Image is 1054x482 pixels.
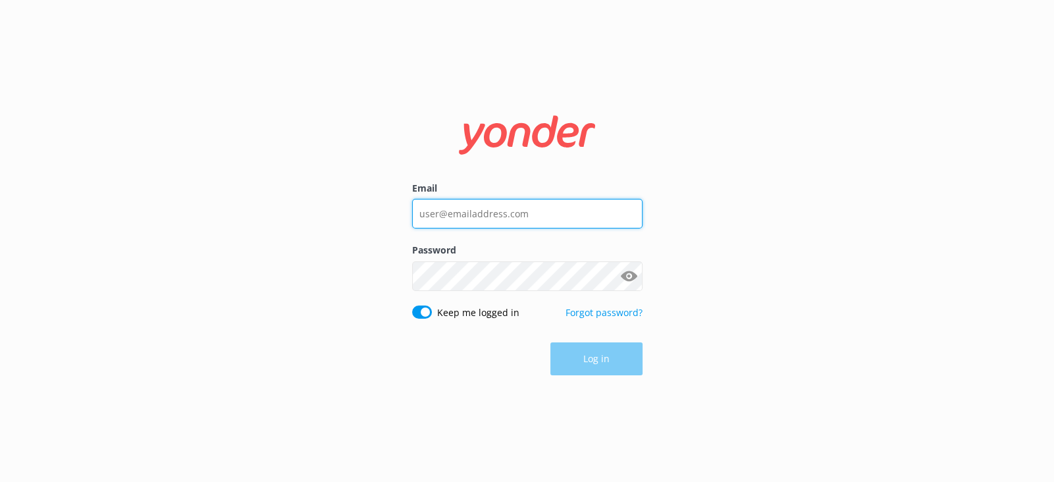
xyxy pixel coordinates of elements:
a: Forgot password? [566,306,643,319]
label: Keep me logged in [437,306,519,320]
label: Email [412,181,643,196]
button: Show password [616,263,643,289]
label: Password [412,243,643,257]
input: user@emailaddress.com [412,199,643,228]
